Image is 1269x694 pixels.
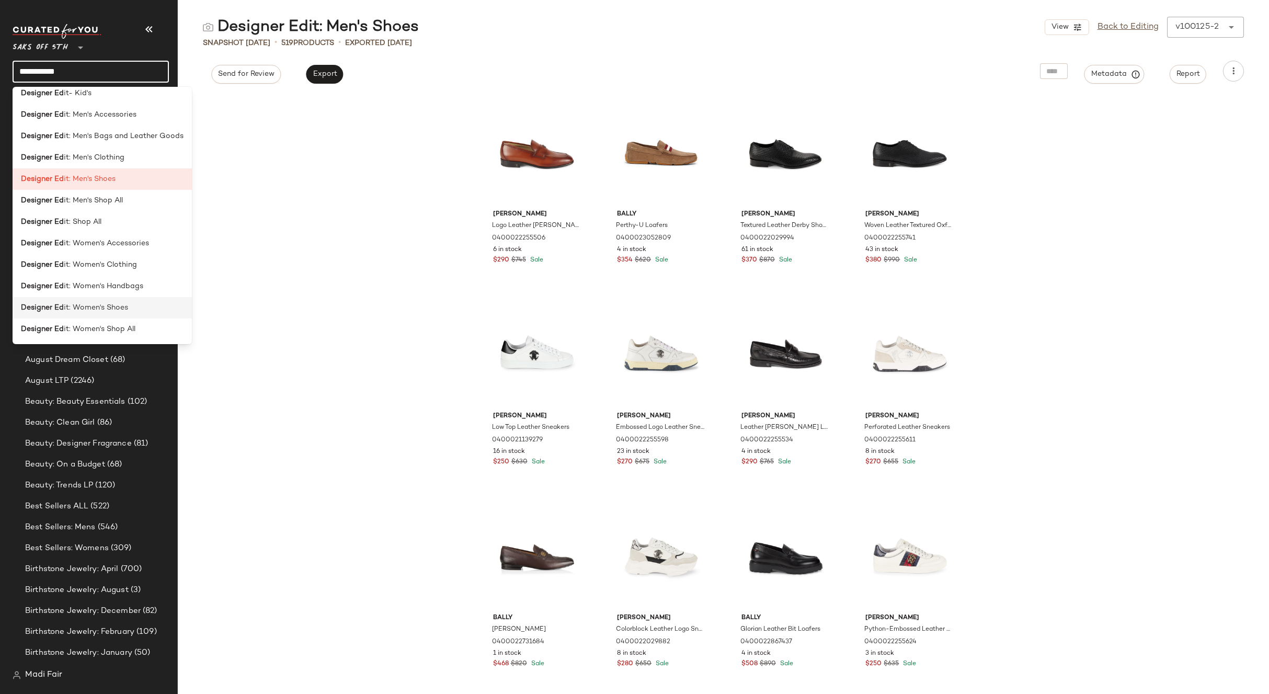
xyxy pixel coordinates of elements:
span: Madi Fair [25,669,62,681]
span: 8 in stock [865,447,895,457]
span: 4 in stock [741,447,771,457]
span: (68) [105,459,122,471]
span: August Dream Closet [25,354,108,366]
span: Bally [741,613,830,623]
img: cfy_white_logo.C9jOOHJF.svg [13,24,101,39]
span: 23 in stock [617,447,649,457]
span: $508 [741,659,758,669]
b: Designer Ed [21,174,64,185]
span: Sale [530,459,545,465]
span: $655 [883,458,898,467]
span: $675 [635,458,649,467]
span: • [275,37,277,49]
span: 0400022029882 [616,638,670,647]
span: $890 [760,659,776,669]
span: Bally [617,210,705,219]
span: [PERSON_NAME] [493,210,581,219]
span: it: Men's Shoes [64,174,116,185]
span: $630 [511,458,528,467]
span: 519 [281,39,293,47]
span: Sale [902,257,917,264]
span: 0400022029994 [740,234,794,243]
span: 0400022255598 [616,436,669,445]
span: (546) [96,521,118,533]
div: v100125-2 [1175,21,1219,33]
span: 3 in stock [865,649,894,658]
span: Sale [778,661,793,667]
span: $380 [865,256,882,265]
span: 0400022255611 [864,436,916,445]
b: Designer Ed [21,109,64,120]
span: • [338,37,341,49]
span: [PERSON_NAME] [617,613,705,623]
span: 8 in stock [617,649,646,658]
button: Report [1170,65,1206,84]
span: it: Women's Shop All [64,324,135,335]
span: Sale [654,661,669,667]
span: Best Sellers ALL [25,500,88,513]
span: $870 [759,256,775,265]
span: 1 in stock [493,649,521,658]
img: 0400022029882_BEIGEMULTI [609,504,714,609]
span: (120) [93,480,115,492]
b: Designer Ed [21,217,64,227]
span: 0400022255534 [740,436,793,445]
span: $745 [511,256,526,265]
span: 0400021139279 [492,436,543,445]
span: it: Men's Shop All [64,195,123,206]
span: $270 [617,458,633,467]
span: Logo Leather [PERSON_NAME] Loafers [492,221,580,231]
span: (109) [134,626,157,638]
span: (522) [88,500,109,513]
span: 0400023052809 [616,234,671,243]
span: Export [312,70,337,78]
span: it: Men's Accessories [64,109,136,120]
span: (50) [132,647,151,659]
span: Report [1176,70,1200,78]
a: Back to Editing [1097,21,1159,33]
span: (82) [141,605,157,617]
span: Birthstone Jewelry: January [25,647,132,659]
span: Birthstone Jewelry: August [25,584,129,596]
span: $635 [884,659,899,669]
span: 0400022255506 [492,234,545,243]
span: Colorblock Leather Logo Sneakers [616,625,704,634]
span: $290 [741,458,758,467]
span: 0400022867437 [740,638,792,647]
span: Leather [PERSON_NAME] Loafers [740,423,829,433]
button: View [1045,19,1089,35]
span: (86) [95,417,112,429]
span: Textured Leather Derby Shoes [740,221,829,231]
span: $250 [493,458,509,467]
span: $990 [884,256,900,265]
div: Products [281,38,334,49]
span: $270 [865,458,881,467]
img: 0400022255534_BLACK [733,302,838,407]
b: Designer Ed [21,195,64,206]
span: Send for Review [218,70,275,78]
button: Metadata [1084,65,1145,84]
span: Sale [777,257,792,264]
span: $650 [635,659,651,669]
span: Sale [653,257,668,264]
span: Sale [528,257,543,264]
img: 0400022255741_BLACK [857,100,962,206]
img: svg%3e [203,22,213,32]
b: Designer Ed [21,131,64,142]
span: $290 [493,256,509,265]
img: 0400022255598_WHITE [609,302,714,407]
img: 0400022255624_OFFWHITE [857,504,962,609]
span: August LTP [25,375,68,387]
span: Python-Embossed Leather Wingtip Sneakers [864,625,953,634]
span: [PERSON_NAME] [865,210,954,219]
span: it: Women's Clothing [64,259,137,270]
span: Metadata [1091,70,1138,79]
img: 0400022255611_OFFWHITE [857,302,962,407]
span: [PERSON_NAME] [492,625,546,634]
span: Bally [493,613,581,623]
span: Beauty: On a Budget [25,459,105,471]
b: Designer Ed [21,88,64,99]
span: $620 [635,256,651,265]
span: [PERSON_NAME] [865,613,954,623]
button: Send for Review [211,65,281,84]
